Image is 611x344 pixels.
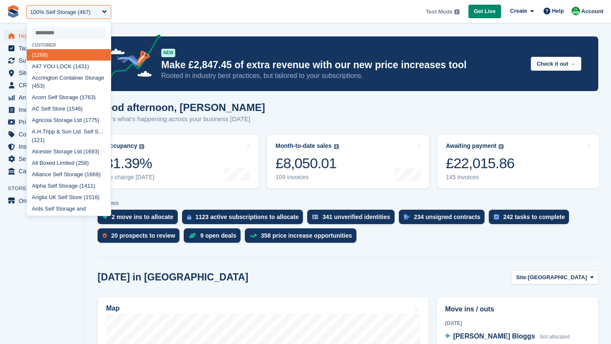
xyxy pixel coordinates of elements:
[19,165,70,177] span: Capital
[19,195,70,207] span: Online Store
[4,165,80,177] a: menu
[334,144,339,149] img: icon-info-grey-7440780725fd019a000dd9b08b2336e03edf1995a4989e88bcd33f0948082b44.svg
[189,233,196,239] img: deal-1b604bf984904fb50ccaf53a9ad4b4a5d6e5aea283cecdc64d6e3604feb123c2.svg
[572,7,580,15] img: Laura Carlisle
[27,43,111,47] div: Customer
[4,116,80,128] a: menu
[98,102,265,113] h1: Good afternoon, [PERSON_NAME]
[19,55,70,67] span: Subscriptions
[4,67,80,79] a: menu
[399,210,489,228] a: 234 unsigned contracts
[437,135,599,189] a: Awaiting payment £22,015.86 145 invoices
[445,331,569,342] a: [PERSON_NAME] Bloggs Not allocated
[474,7,496,16] span: Get Live
[7,5,20,18] img: stora-icon-8386f47178a22dfd0bd8f6a31ec36ba5ce8667c1dd55bd0f319d3a0aa187defe.svg
[494,214,499,219] img: task-75834270c22a3079a89374b754ae025e5fb1db73e45f91037f5363f120a921f8.svg
[4,30,80,42] a: menu
[4,92,80,103] a: menu
[27,103,111,115] div: AC Self Store (1546)
[414,214,480,220] div: 234 unsigned contracts
[187,214,191,220] img: active_subscription_to_allocate_icon-d502201f5373d7db506a760aba3b589e785aa758c864c3986d89f69b8ff3...
[161,49,175,57] div: NEW
[98,272,248,283] h2: [DATE] in [GEOGRAPHIC_DATA]
[106,305,120,312] h2: Map
[27,146,111,157] div: Alcester Storage Ltd (1693)
[510,7,527,15] span: Create
[4,153,80,165] a: menu
[182,210,308,228] a: 1123 active subscriptions to allocate
[4,104,80,116] a: menu
[275,155,339,172] div: £8,050.01
[161,59,524,71] p: Make £2,847.45 of extra revenue with our new price increases tool
[261,232,352,239] div: 358 price increase opportunities
[499,144,504,149] img: icon-info-grey-7440780725fd019a000dd9b08b2336e03edf1995a4989e88bcd33f0948082b44.svg
[103,233,107,238] img: prospect-51fa495bee0391a8d652442698ab0144808aea92771e9ea1ae160a38d050c398.svg
[98,201,598,206] p: ACTIONS
[27,180,111,191] div: Alpha Self Storage (1411)
[19,116,70,128] span: Pricing
[511,270,598,284] button: Site: [GEOGRAPHIC_DATA]
[103,214,107,219] img: move_ins_to_allocate_icon-fdf77a2bb77ea45bf5b3d319d69a93e2d87916cf1d5bf7949dd705db3b84f3ca.svg
[4,79,80,91] a: menu
[275,174,339,181] div: 109 invoices
[4,195,80,207] a: menu
[98,114,265,124] p: Here's what's happening across your business [DATE]
[111,232,175,239] div: 20 prospects to review
[27,92,111,103] div: Acorn Self Storage (1763)
[552,7,564,15] span: Help
[27,72,111,92] div: Accrington Container Storage (453)
[27,157,111,169] div: All Boxed Limited (258)
[98,210,182,228] a: 2 move ins to allocate
[250,234,257,238] img: price_increase_opportunities-93ffe204e8149a01c8c9dc8f82e8f89637d9d84a8eef4429ea346261dce0b2c0.svg
[540,334,569,340] span: Not allocated
[312,214,318,219] img: verify_identity-adf6edd0f0f0b5bbfe63781bf79b02c33cf7c696d77639b501bdc392416b5a36.svg
[97,135,258,189] a: Occupancy 81.39% No change [DATE]
[245,228,361,247] a: 358 price increase opportunities
[445,304,590,314] h2: Move ins / outs
[489,210,574,228] a: 242 tasks to complete
[19,30,70,42] span: Home
[27,169,111,180] div: Alliance Self Storage (1669)
[4,55,80,67] a: menu
[27,126,111,146] div: A.H.Tripp & Son Ltd. Self S... (121)
[19,141,70,153] span: Insurance
[105,174,154,181] div: No change [DATE]
[19,153,70,165] span: Settings
[468,5,501,19] a: Get Live
[531,57,581,71] button: Check it out →
[4,141,80,153] a: menu
[200,232,236,239] div: 9 open deals
[19,92,70,103] span: Analytics
[446,174,515,181] div: 145 invoices
[27,49,111,61] div: (1268)
[27,115,111,126] div: Agricola Storage Ltd (1775)
[19,79,70,91] span: CRM
[19,104,70,116] span: Invoices
[161,71,524,80] p: Rooted in industry best practices, but tailored to your subscriptions.
[19,128,70,140] span: Coupons
[516,273,528,282] span: Site:
[105,155,154,172] div: 81.39%
[19,42,70,54] span: Tasks
[426,8,452,16] span: Test Mode
[454,9,460,14] img: icon-info-grey-7440780725fd019a000dd9b08b2336e03edf1995a4989e88bcd33f0948082b44.svg
[98,228,184,247] a: 20 prospects to review
[27,203,111,223] div: Ards Self Storage and Removals (1083)
[275,142,331,150] div: Month-to-date sales
[27,191,111,203] div: Anglia UK Self Store (1516)
[4,128,80,140] a: menu
[27,61,111,72] div: A47 YOU LOCK (1431)
[112,214,174,220] div: 2 move ins to allocate
[404,214,410,219] img: contract_signature_icon-13c848040528278c33f63329250d36e43548de30e8caae1d1a13099fd9432cc5.svg
[4,42,80,54] a: menu
[445,319,590,327] div: [DATE]
[139,144,144,149] img: icon-info-grey-7440780725fd019a000dd9b08b2336e03edf1995a4989e88bcd33f0948082b44.svg
[184,228,245,247] a: 9 open deals
[267,135,429,189] a: Month-to-date sales £8,050.01 109 invoices
[19,67,70,79] span: Sites
[105,142,137,150] div: Occupancy
[307,210,399,228] a: 341 unverified identities
[196,214,299,220] div: 1123 active subscriptions to allocate
[446,155,515,172] div: £22,015.86
[446,142,497,150] div: Awaiting payment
